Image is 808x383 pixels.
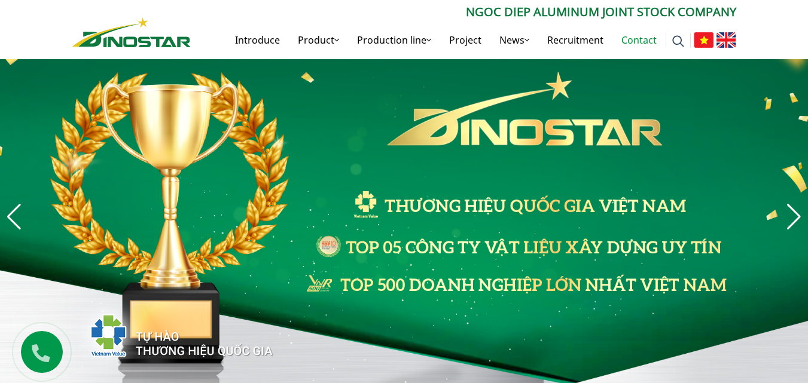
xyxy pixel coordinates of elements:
a: Product [289,21,348,59]
font: Product [298,33,334,47]
a: Introduce [226,21,289,59]
font: Contact [621,33,657,47]
font: Project [449,33,481,47]
img: search [672,35,684,47]
div: Previous slide [6,204,22,230]
font: Production line [357,33,426,47]
font: News [499,33,525,47]
div: Next slide [786,204,802,230]
a: Dinostar Aluminum [72,15,191,47]
img: English [716,32,736,48]
a: Project [440,21,490,59]
font: NGOC DIEP ALUMINUM JOINT STOCK COMPANY [466,4,736,20]
img: Dinostar Aluminum [72,17,191,47]
font: Introduce [235,33,280,47]
a: Contact [612,21,666,59]
a: News [490,21,538,59]
font: Recruitment [547,33,603,47]
img: thqg [54,292,275,373]
a: Recruitment [538,21,612,59]
a: Production line [348,21,440,59]
img: Vietnamese [694,32,714,48]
